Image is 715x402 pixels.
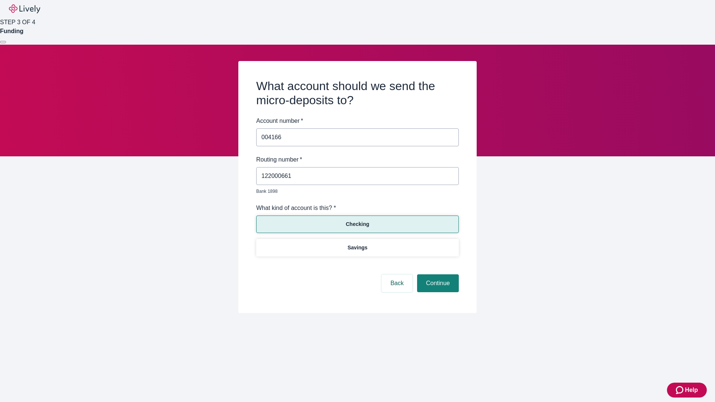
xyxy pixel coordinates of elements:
p: Bank 1898 [256,188,454,195]
span: Help [685,386,698,395]
button: Checking [256,216,459,233]
p: Checking [346,220,369,228]
h2: What account should we send the micro-deposits to? [256,79,459,108]
button: Zendesk support iconHelp [667,383,707,398]
p: Savings [347,244,368,252]
button: Savings [256,239,459,256]
button: Back [381,274,413,292]
svg: Zendesk support icon [676,386,685,395]
label: What kind of account is this? * [256,204,336,213]
label: Account number [256,117,303,125]
label: Routing number [256,155,302,164]
button: Continue [417,274,459,292]
img: Lively [9,4,40,13]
